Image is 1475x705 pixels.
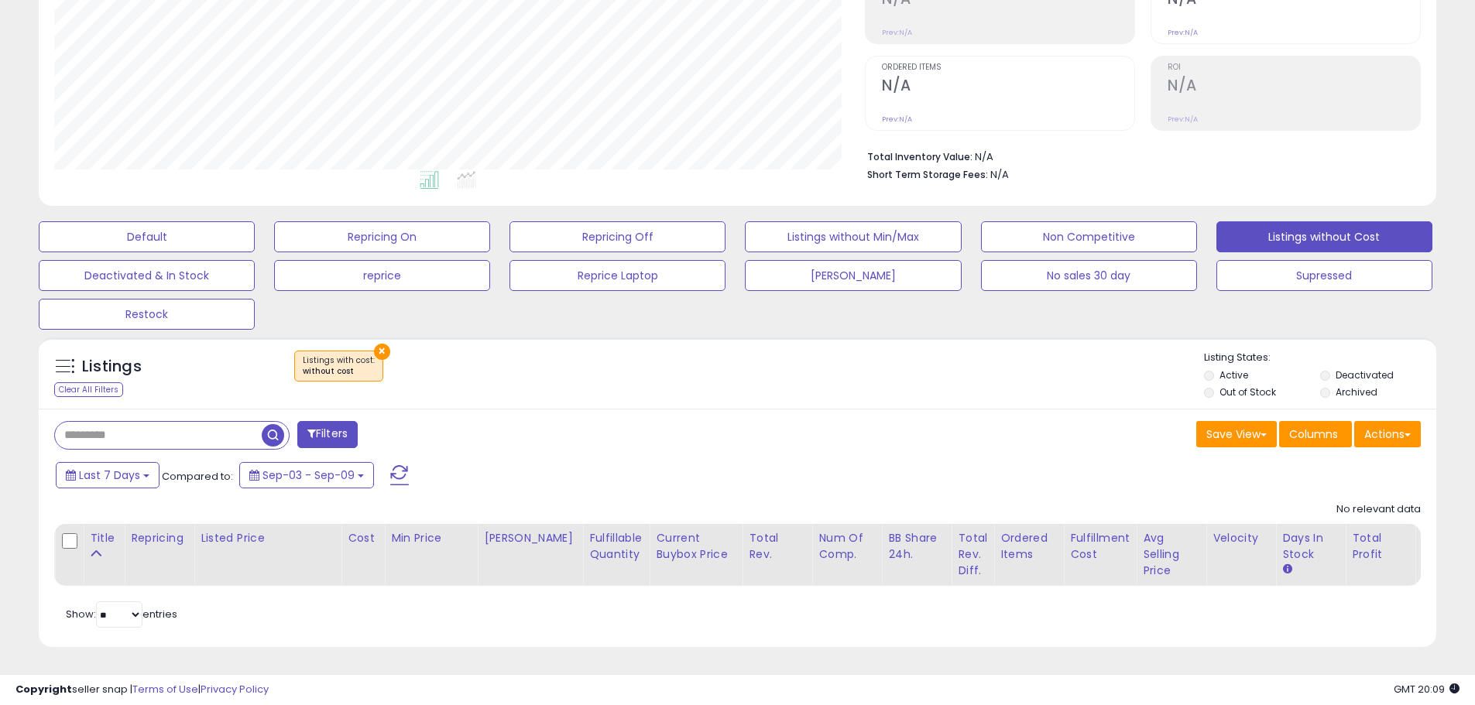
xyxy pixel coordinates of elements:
div: without cost [303,366,375,377]
div: Repricing [131,530,187,546]
label: Deactivated [1336,368,1394,382]
button: Deactivated & In Stock [39,260,255,291]
span: Columns [1289,426,1338,442]
small: Prev: N/A [882,115,912,124]
div: Num of Comp. [818,530,875,563]
span: N/A [990,167,1009,182]
div: Fulfillment Cost [1070,530,1130,563]
span: Last 7 Days [79,467,140,483]
div: No relevant data [1336,502,1421,517]
h5: Listings [82,356,142,378]
p: Listing States: [1204,351,1436,365]
b: Short Term Storage Fees: [867,168,988,181]
button: Actions [1354,421,1421,447]
div: Total Rev. [749,530,805,563]
button: Listings without Min/Max [745,221,961,252]
span: Sep-03 - Sep-09 [262,467,355,483]
small: Prev: N/A [1168,115,1198,124]
span: Ordered Items [882,63,1134,72]
div: seller snap | | [15,683,269,697]
small: Prev: N/A [882,28,912,37]
small: Days In Stock. [1282,563,1291,577]
div: Listed Price [201,530,334,546]
span: 2025-09-17 20:09 GMT [1394,682,1460,696]
button: Supressed [1216,260,1432,291]
div: Fulfillable Quantity [589,530,643,563]
button: No sales 30 day [981,260,1197,291]
h2: N/A [882,77,1134,98]
div: Avg Selling Price [1143,530,1199,579]
button: Repricing On [274,221,490,252]
button: Last 7 Days [56,462,160,488]
div: Total Rev. Diff. [958,530,987,579]
a: Terms of Use [132,682,198,696]
button: Reprice Laptop [509,260,725,291]
button: Listings without Cost [1216,221,1432,252]
div: Min Price [391,530,471,546]
div: Ordered Items [1000,530,1057,563]
div: Days In Stock [1282,530,1339,563]
div: Total Profit [1352,530,1408,563]
button: Restock [39,299,255,330]
div: BB Share 24h. [888,530,945,563]
label: Archived [1336,385,1377,399]
label: Out of Stock [1219,385,1276,399]
label: Active [1219,368,1248,382]
span: Compared to: [162,469,233,484]
li: N/A [867,146,1409,165]
small: Prev: N/A [1168,28,1198,37]
button: reprice [274,260,490,291]
span: Show: entries [66,607,177,621]
button: Columns [1279,421,1352,447]
button: Sep-03 - Sep-09 [239,462,374,488]
button: Save View [1196,421,1277,447]
button: Repricing Off [509,221,725,252]
span: ROI [1168,63,1420,72]
b: Total Inventory Value: [867,150,972,163]
a: Privacy Policy [201,682,269,696]
div: Current Buybox Price [656,530,736,563]
button: Filters [297,421,358,448]
button: × [374,344,390,360]
div: Cost [348,530,378,546]
div: [PERSON_NAME] [484,530,576,546]
strong: Copyright [15,682,72,696]
button: [PERSON_NAME] [745,260,961,291]
button: Default [39,221,255,252]
div: Velocity [1213,530,1269,546]
h2: N/A [1168,77,1420,98]
button: Non Competitive [981,221,1197,252]
div: Title [90,530,118,546]
div: Clear All Filters [54,382,123,397]
span: Listings with cost : [303,354,375,378]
